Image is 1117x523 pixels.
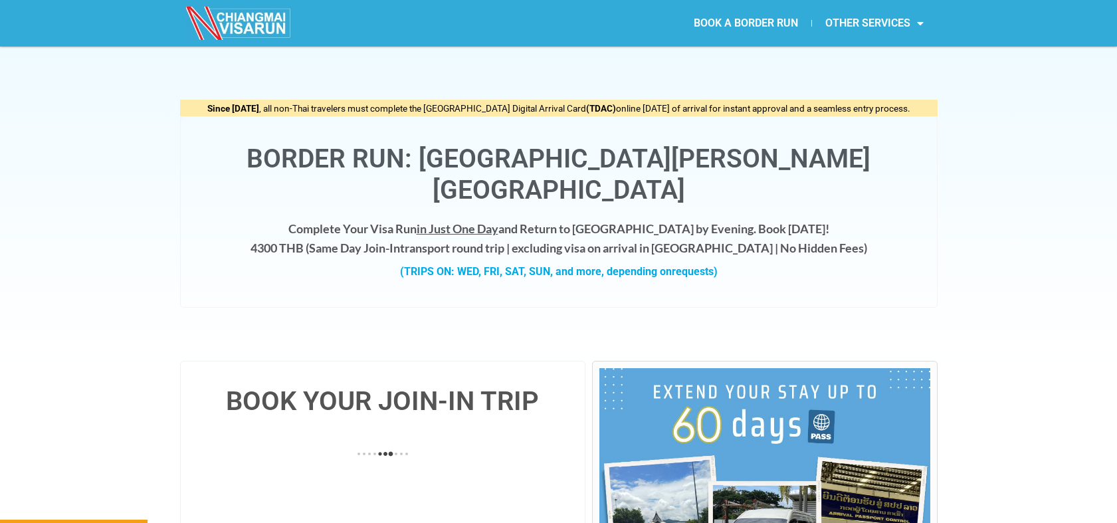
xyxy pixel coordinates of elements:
strong: Since [DATE] [207,103,259,114]
a: BOOK A BORDER RUN [680,8,811,39]
span: in Just One Day [417,221,498,236]
h4: Complete Your Visa Run and Return to [GEOGRAPHIC_DATA] by Evening. Book [DATE]! 4300 THB ( transp... [194,219,924,258]
h1: Border Run: [GEOGRAPHIC_DATA][PERSON_NAME][GEOGRAPHIC_DATA] [194,144,924,206]
nav: Menu [558,8,937,39]
h4: BOOK YOUR JOIN-IN TRIP [194,388,572,415]
strong: Same Day Join-In [309,241,400,255]
strong: (TDAC) [586,103,616,114]
a: OTHER SERVICES [812,8,937,39]
span: , all non-Thai travelers must complete the [GEOGRAPHIC_DATA] Digital Arrival Card online [DATE] o... [207,103,910,114]
span: requests) [672,265,718,278]
strong: (TRIPS ON: WED, FRI, SAT, SUN, and more, depending on [400,265,718,278]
